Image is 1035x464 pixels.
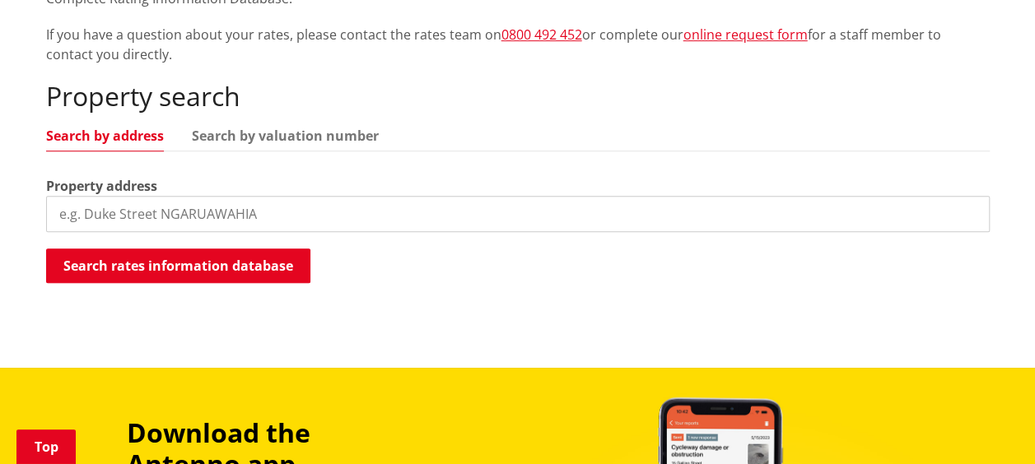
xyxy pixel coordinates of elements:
a: Search by address [46,129,164,142]
p: If you have a question about your rates, please contact the rates team on or complete our for a s... [46,25,990,64]
a: Top [16,429,76,464]
a: 0800 492 452 [501,26,582,44]
button: Search rates information database [46,248,310,283]
label: Property address [46,176,157,196]
a: Search by valuation number [192,129,379,142]
iframe: Messenger Launcher [959,395,1019,454]
h2: Property search [46,81,990,112]
input: e.g. Duke Street NGARUAWAHIA [46,196,990,232]
a: online request form [683,26,808,44]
